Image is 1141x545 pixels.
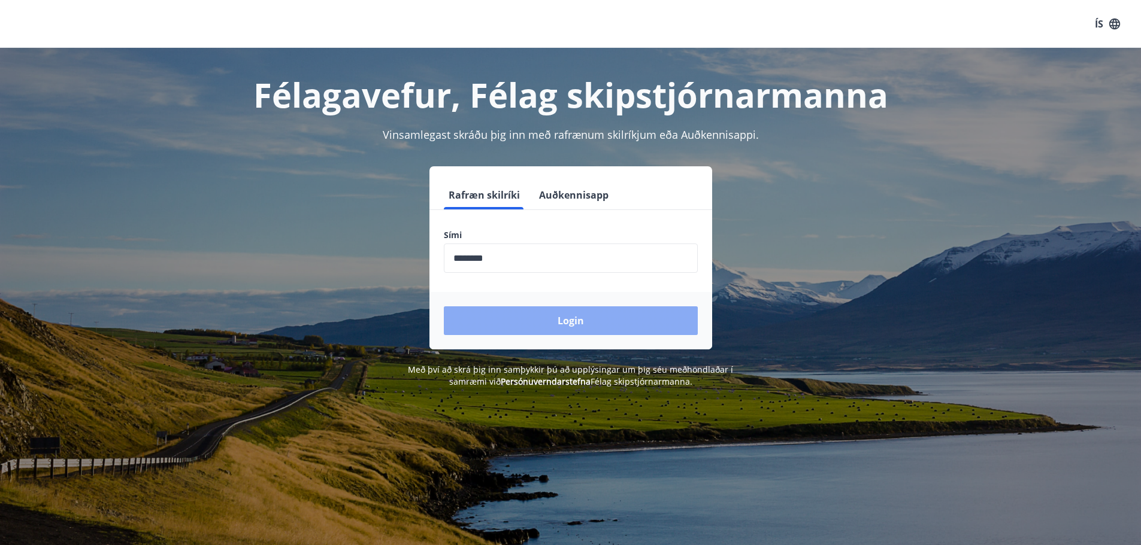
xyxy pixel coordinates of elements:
a: Persónuverndarstefna [501,376,591,387]
button: Auðkennisapp [534,181,613,209]
button: Rafræn skilríki [444,181,525,209]
button: ÍS [1088,13,1127,35]
h1: Félagavefur, Félag skipstjórnarmanna [154,72,988,117]
button: Login [444,306,698,335]
span: Vinsamlegast skráðu þig inn með rafrænum skilríkjum eða Auðkennisappi. [383,127,759,142]
label: Sími [444,229,698,241]
span: Með því að skrá þig inn samþykkir þú að upplýsingar um þig séu meðhöndlaðar í samræmi við Félag s... [408,364,733,387]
